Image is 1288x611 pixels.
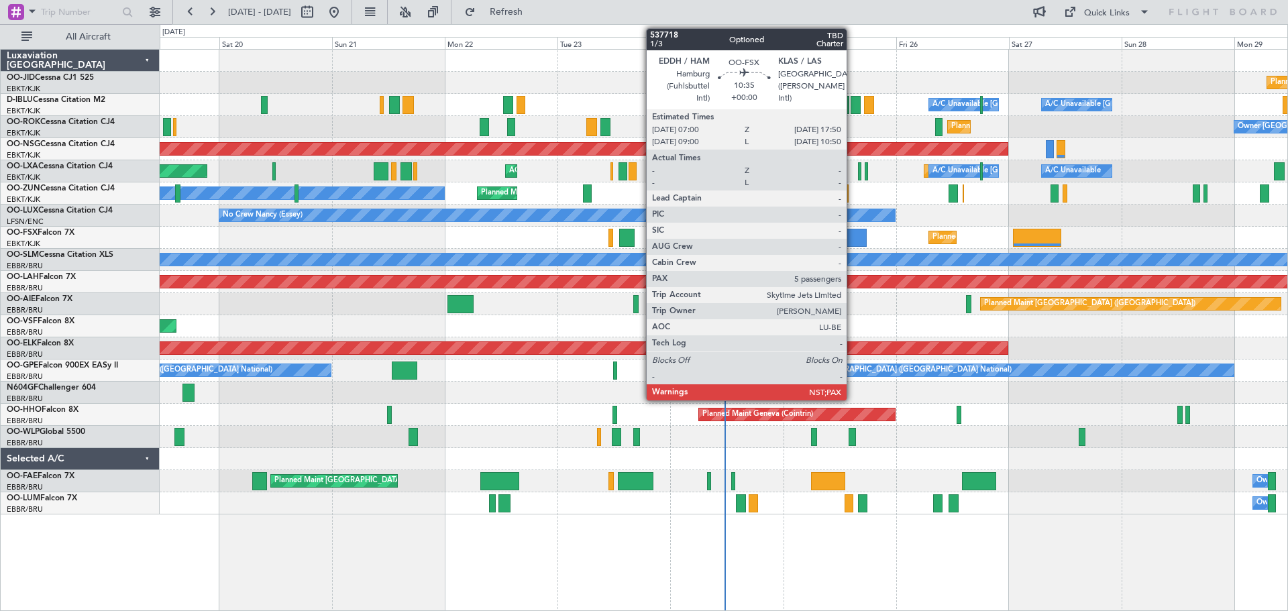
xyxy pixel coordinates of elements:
a: OO-LUMFalcon 7X [7,494,77,502]
span: All Aircraft [35,32,142,42]
a: OO-LXACessna Citation CJ4 [7,162,113,170]
a: EBKT/KJK [7,84,40,94]
div: No Crew Nancy (Essey) [223,205,303,225]
div: [DATE] [162,27,185,38]
a: OO-WLPGlobal 5500 [7,428,85,436]
span: OO-LXA [7,162,38,170]
div: Tue 23 [557,37,670,49]
div: Planned Maint Nice ([GEOGRAPHIC_DATA]) [820,95,969,115]
span: OO-ROK [7,118,40,126]
a: EBBR/BRU [7,327,43,337]
div: A/C Unavailable [1045,161,1101,181]
button: Refresh [458,1,539,23]
div: Planned Maint Kortrijk-[GEOGRAPHIC_DATA] [932,227,1089,247]
a: EBBR/BRU [7,482,43,492]
a: D-IBLUCessna Citation M2 [7,96,105,104]
a: EBKT/KJK [7,128,40,138]
button: All Aircraft [15,26,146,48]
a: N604GFChallenger 604 [7,384,96,392]
a: EBBR/BRU [7,394,43,404]
span: OO-LAH [7,273,39,281]
a: OO-VSFFalcon 8X [7,317,74,325]
a: EBKT/KJK [7,150,40,160]
div: Planned Maint [GEOGRAPHIC_DATA] ([GEOGRAPHIC_DATA] National) [274,471,517,491]
a: EBKT/KJK [7,195,40,205]
div: Planned Maint Kortrijk-[GEOGRAPHIC_DATA] [481,183,637,203]
div: Planned Maint [GEOGRAPHIC_DATA] ([GEOGRAPHIC_DATA]) [984,294,1195,314]
a: OO-GPEFalcon 900EX EASy II [7,362,118,370]
div: Sat 27 [1009,37,1122,49]
a: LFSN/ENC [7,217,44,227]
div: Planned Maint Kortrijk-[GEOGRAPHIC_DATA] [928,161,1084,181]
a: EBBR/BRU [7,261,43,271]
div: A/C Unavailable [GEOGRAPHIC_DATA]-[GEOGRAPHIC_DATA] [1045,95,1259,115]
div: A/C Unavailable [GEOGRAPHIC_DATA] ([GEOGRAPHIC_DATA] National) [932,161,1182,181]
div: Sat 20 [219,37,332,49]
span: OO-GPE [7,362,38,370]
span: OO-ELK [7,339,37,347]
div: No Crew [GEOGRAPHIC_DATA] ([GEOGRAPHIC_DATA] National) [787,360,1012,380]
div: Sun 21 [332,37,445,49]
div: Fri 26 [896,37,1009,49]
a: OO-ELKFalcon 8X [7,339,74,347]
span: Refresh [478,7,535,17]
div: AOG Maint Kortrijk-[GEOGRAPHIC_DATA] [509,161,655,181]
a: OO-FSXFalcon 7X [7,229,74,237]
span: OO-FAE [7,472,38,480]
span: OO-SLM [7,251,39,259]
a: EBBR/BRU [7,283,43,293]
span: OO-FSX [7,229,38,237]
a: OO-LUXCessna Citation CJ4 [7,207,113,215]
a: EBBR/BRU [7,372,43,382]
div: Fri 19 [107,37,219,49]
a: EBBR/BRU [7,416,43,426]
a: EBBR/BRU [7,349,43,359]
span: OO-JID [7,74,35,82]
input: Trip Number [41,2,118,22]
button: Quick Links [1057,1,1157,23]
a: EBKT/KJK [7,172,40,182]
span: OO-WLP [7,428,40,436]
a: OO-ROKCessna Citation CJ4 [7,118,115,126]
span: OO-NSG [7,140,40,148]
span: OO-AIE [7,295,36,303]
a: OO-LAHFalcon 7X [7,273,76,281]
a: EBBR/BRU [7,504,43,514]
span: OO-HHO [7,406,42,414]
a: OO-FAEFalcon 7X [7,472,74,480]
span: N604GF [7,384,38,392]
a: EBBR/BRU [7,438,43,448]
a: OO-JIDCessna CJ1 525 [7,74,94,82]
a: OO-AIEFalcon 7X [7,295,72,303]
a: EBKT/KJK [7,106,40,116]
span: OO-ZUN [7,184,40,192]
span: OO-VSF [7,317,38,325]
div: Wed 24 [670,37,783,49]
a: EBBR/BRU [7,305,43,315]
span: OO-LUM [7,494,40,502]
span: D-IBLU [7,96,33,104]
div: Sun 28 [1122,37,1234,49]
span: [DATE] - [DATE] [228,6,291,18]
div: Mon 22 [445,37,557,49]
div: Thu 25 [784,37,896,49]
a: OO-SLMCessna Citation XLS [7,251,113,259]
div: Planned Maint Kortrijk-[GEOGRAPHIC_DATA] [951,117,1108,137]
a: OO-ZUNCessna Citation CJ4 [7,184,115,192]
a: OO-HHOFalcon 8X [7,406,78,414]
span: OO-LUX [7,207,38,215]
a: EBKT/KJK [7,239,40,249]
a: OO-NSGCessna Citation CJ4 [7,140,115,148]
div: Planned Maint Geneva (Cointrin) [702,404,813,425]
div: Quick Links [1084,7,1130,20]
div: A/C Unavailable [GEOGRAPHIC_DATA] ([GEOGRAPHIC_DATA] National) [932,95,1182,115]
